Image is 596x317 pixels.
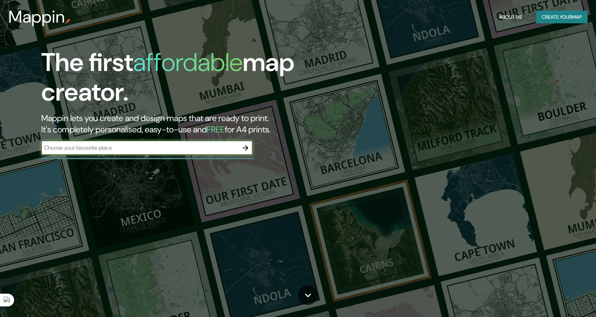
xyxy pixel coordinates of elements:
img: mappin-pin [65,18,71,24]
h3: Mappin [8,7,65,27]
button: Create yourmap [536,11,588,24]
h1: affordable [133,46,243,79]
h1: The first map creator. [41,48,339,113]
h2: Mappin lets you create and design maps that are ready to print. It's completely personalised, eas... [41,113,339,135]
h5: FREE [207,124,225,135]
button: About Us [496,11,525,24]
input: Choose your favourite place [41,144,238,152]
